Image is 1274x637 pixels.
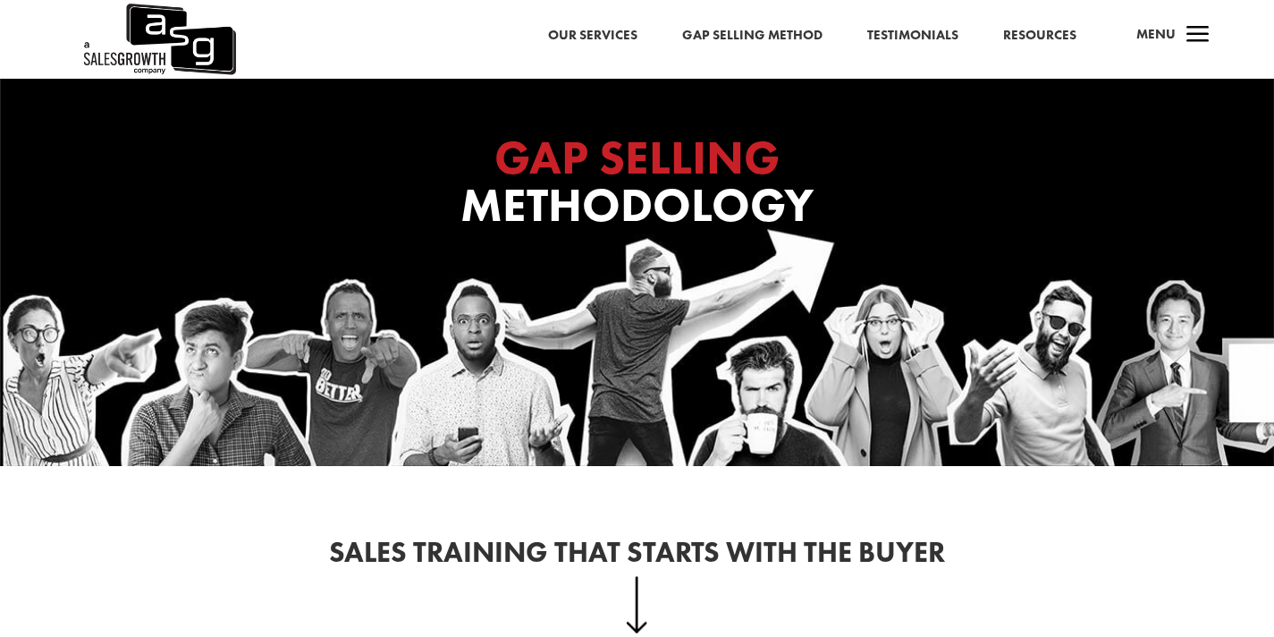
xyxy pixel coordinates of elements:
[548,24,637,47] a: Our Services
[867,24,958,47] a: Testimonials
[1180,18,1216,54] span: a
[626,576,648,633] img: down-arrow
[494,127,780,188] span: GAP SELLING
[1136,25,1176,43] span: Menu
[280,134,995,238] h1: Methodology
[682,24,823,47] a: Gap Selling Method
[1003,24,1076,47] a: Resources
[155,539,1120,576] h2: Sales Training That Starts With the Buyer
